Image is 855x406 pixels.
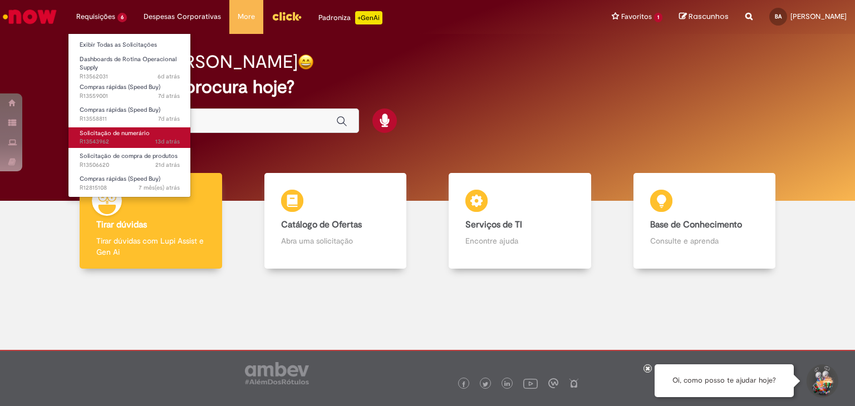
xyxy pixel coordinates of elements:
span: More [238,11,255,22]
time: 24/09/2025 10:13:55 [158,72,180,81]
span: Favoritos [621,11,652,22]
span: R13558811 [80,115,180,123]
img: happy-face.png [298,54,314,70]
span: 1 [654,13,662,22]
time: 23/09/2025 12:12:32 [158,115,180,123]
a: Catálogo de Ofertas Abra uma solicitação [243,173,428,269]
span: Compras rápidas (Speed Buy) [80,83,160,91]
time: 17/09/2025 14:29:01 [155,137,180,146]
b: Tirar dúvidas [96,219,147,230]
p: Abra uma solicitação [281,235,390,246]
h2: Bom dia, [PERSON_NAME] [85,52,298,72]
a: Aberto R12815108 : Compras rápidas (Speed Buy) [68,173,191,194]
span: [PERSON_NAME] [790,12,847,21]
b: Serviços de TI [465,219,522,230]
a: Rascunhos [679,12,729,22]
time: 14/03/2025 14:46:40 [139,184,180,192]
span: R13543962 [80,137,180,146]
span: R12815108 [80,184,180,192]
span: Rascunhos [689,11,729,22]
a: Aberto R13562031 : Dashboards de Rotina Operacional Supply [68,53,191,77]
img: ServiceNow [1,6,58,28]
b: Base de Conhecimento [650,219,742,230]
a: Serviços de TI Encontre ajuda [427,173,612,269]
img: click_logo_yellow_360x200.png [272,8,302,24]
span: 7d atrás [158,92,180,100]
h2: O que você procura hoje? [85,77,771,97]
a: Aberto R13558811 : Compras rápidas (Speed Buy) [68,104,191,125]
img: logo_footer_youtube.png [523,376,538,390]
img: logo_footer_linkedin.png [504,381,510,388]
span: R13506620 [80,161,180,170]
div: Padroniza [318,11,382,24]
span: Requisições [76,11,115,22]
span: Compras rápidas (Speed Buy) [80,106,160,114]
span: Compras rápidas (Speed Buy) [80,175,160,183]
time: 23/09/2025 13:21:04 [158,92,180,100]
span: Dashboards de Rotina Operacional Supply [80,55,176,72]
a: Exibir Todas as Solicitações [68,39,191,51]
p: Tirar dúvidas com Lupi Assist e Gen Ai [96,235,205,258]
span: R13562031 [80,72,180,81]
a: Aberto R13543962 : Solicitação de numerário [68,127,191,148]
p: Consulte e aprenda [650,235,759,246]
img: logo_footer_facebook.png [461,382,466,387]
time: 09/09/2025 11:58:06 [155,161,180,169]
span: 13d atrás [155,137,180,146]
span: Solicitação de numerário [80,129,150,137]
img: logo_footer_twitter.png [483,382,488,387]
span: 6d atrás [158,72,180,81]
img: logo_footer_ambev_rotulo_gray.png [245,362,309,384]
a: Base de Conhecimento Consulte e aprenda [612,173,797,269]
b: Catálogo de Ofertas [281,219,362,230]
img: logo_footer_workplace.png [548,378,558,388]
a: Tirar dúvidas Tirar dúvidas com Lupi Assist e Gen Ai [58,173,243,269]
span: R13559001 [80,92,180,101]
span: BA [775,13,782,20]
a: Aberto R13506620 : Solicitação de compra de produtos [68,150,191,171]
a: Aberto R13559001 : Compras rápidas (Speed Buy) [68,81,191,102]
div: Oi, como posso te ajudar hoje? [655,364,794,397]
span: 6 [117,13,127,22]
img: logo_footer_naosei.png [569,378,579,388]
p: Encontre ajuda [465,235,574,246]
span: 21d atrás [155,161,180,169]
span: 7 mês(es) atrás [139,184,180,192]
p: +GenAi [355,11,382,24]
span: 7d atrás [158,115,180,123]
ul: Requisições [68,33,191,197]
button: Iniciar Conversa de Suporte [805,364,838,398]
span: Solicitação de compra de produtos [80,152,178,160]
span: Despesas Corporativas [144,11,221,22]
